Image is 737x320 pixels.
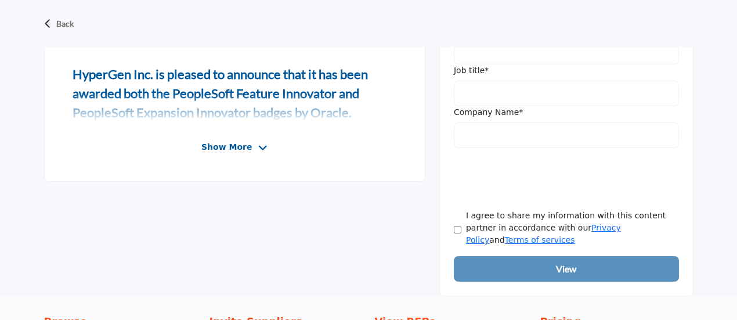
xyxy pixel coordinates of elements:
[73,66,368,120] strong: HyperGen Inc. is pleased to announce that it has been awarded both the PeopleSoft Feature Innovat...
[466,210,679,246] label: I agree to share my information with this content partner in accordance with our and
[56,13,74,34] p: Back
[454,106,523,118] label: Company Name*
[454,64,489,77] label: Job title*
[454,152,630,197] iframe: reCAPTCHA
[454,225,461,234] input: Agree Terms & Conditions
[454,39,679,64] input: Phone Number
[454,81,679,106] input: Job Title
[454,123,679,148] input: Company Name
[201,141,252,153] span: Show More
[505,235,575,245] a: Terms of services
[73,122,397,187] p: HyperGen Inc. is pleased to announce that it has been awarded both the PeopleSoft Feature Innovat...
